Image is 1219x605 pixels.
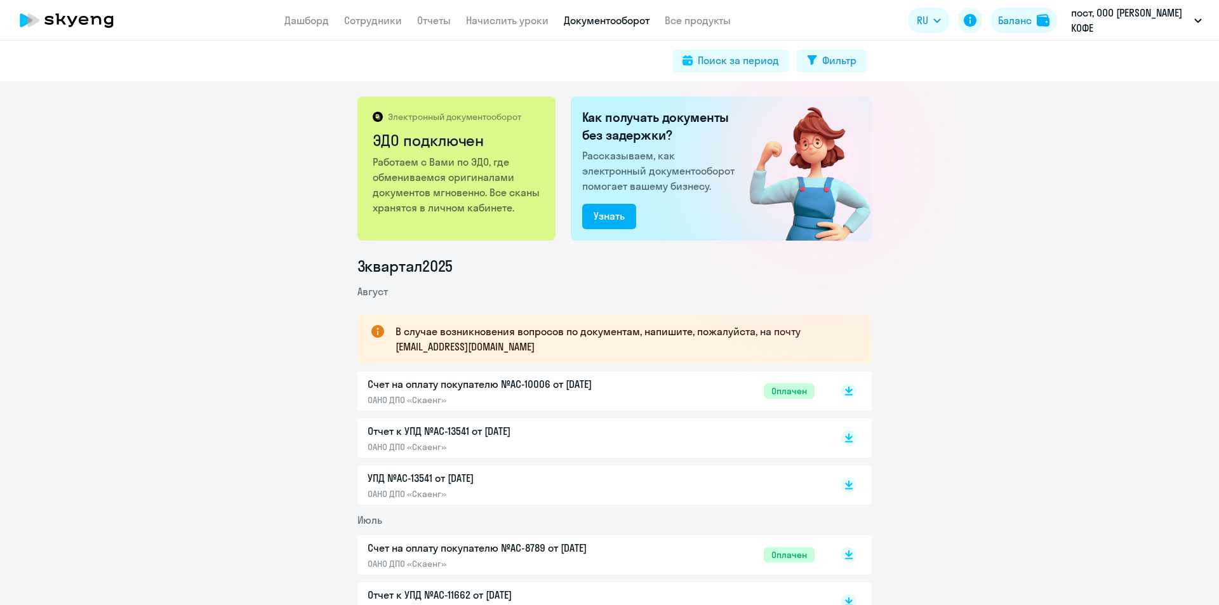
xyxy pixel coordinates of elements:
span: RU [917,13,928,28]
p: ОАНО ДПО «Скаенг» [368,441,634,453]
span: Август [357,285,388,298]
p: Счет на оплату покупателю №AC-8789 от [DATE] [368,540,634,555]
p: пост, ООО [PERSON_NAME] КОФЕ [1071,5,1189,36]
p: Отчет к УПД №AC-13541 от [DATE] [368,423,634,439]
a: Отчеты [417,14,451,27]
span: Оплачен [764,383,815,399]
p: Счет на оплату покупателю №AC-10006 от [DATE] [368,376,634,392]
a: Дашборд [284,14,329,27]
a: Документооборот [564,14,649,27]
button: Балансbalance [990,8,1057,33]
a: Счет на оплату покупателю №AC-8789 от [DATE]ОАНО ДПО «Скаенг»Оплачен [368,540,815,569]
a: Сотрудники [344,14,402,27]
button: пост, ООО [PERSON_NAME] КОФЕ [1065,5,1208,36]
p: ОАНО ДПО «Скаенг» [368,558,634,569]
div: Баланс [998,13,1032,28]
a: Все продукты [665,14,731,27]
button: Фильтр [797,50,867,72]
div: Узнать [594,208,625,223]
button: Узнать [582,204,636,229]
p: Электронный документооборот [388,111,521,123]
h2: Как получать документы без задержки? [582,109,740,144]
p: Работаем с Вами по ЭДО, где обмениваемся оригиналами документов мгновенно. Все сканы хранятся в л... [373,154,542,215]
p: ОАНО ДПО «Скаенг» [368,394,634,406]
a: УПД №AC-13541 от [DATE]ОАНО ДПО «Скаенг» [368,470,815,500]
p: В случае возникновения вопросов по документам, напишите, пожалуйста, на почту [EMAIL_ADDRESS][DOM... [396,324,849,354]
h2: ЭДО подключен [373,130,542,150]
p: Отчет к УПД №AC-11662 от [DATE] [368,587,634,602]
div: Поиск за период [698,53,779,68]
button: RU [908,8,950,33]
span: Оплачен [764,547,815,562]
span: Июль [357,514,382,526]
p: УПД №AC-13541 от [DATE] [368,470,634,486]
a: Счет на оплату покупателю №AC-10006 от [DATE]ОАНО ДПО «Скаенг»Оплачен [368,376,815,406]
img: connected [729,96,872,241]
div: Фильтр [822,53,856,68]
button: Поиск за период [672,50,789,72]
a: Начислить уроки [466,14,549,27]
p: ОАНО ДПО «Скаенг» [368,488,634,500]
a: Отчет к УПД №AC-13541 от [DATE]ОАНО ДПО «Скаенг» [368,423,815,453]
p: Рассказываем, как электронный документооборот помогает вашему бизнесу. [582,148,740,194]
li: 3 квартал 2025 [357,256,872,276]
img: balance [1037,14,1049,27]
